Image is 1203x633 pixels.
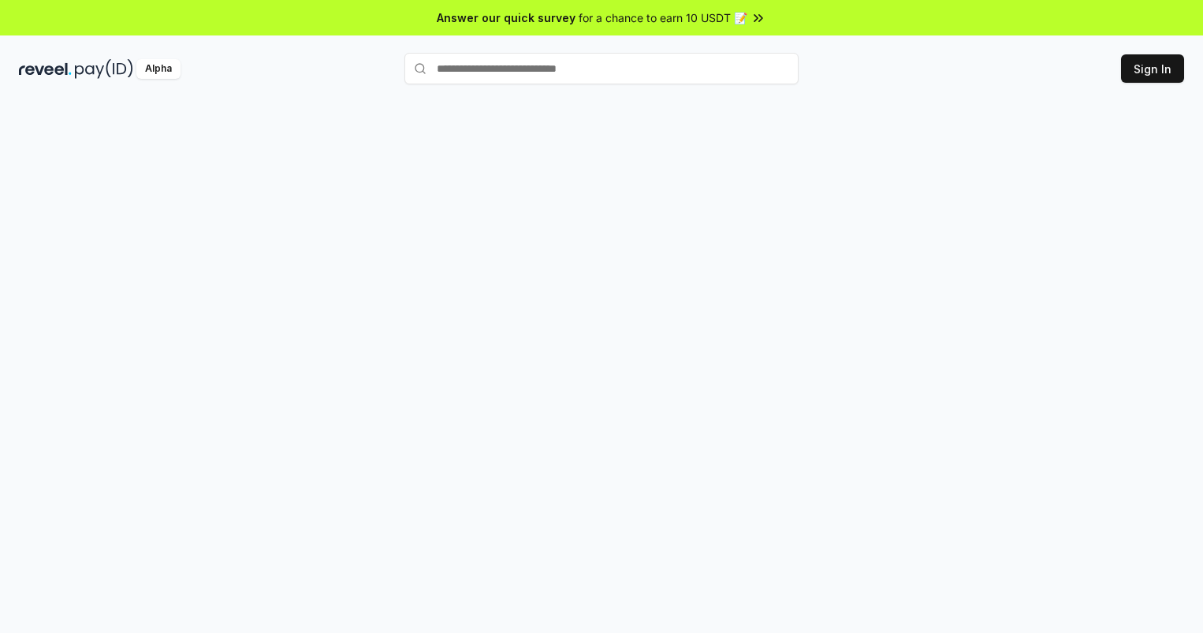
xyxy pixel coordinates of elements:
div: Alpha [136,59,181,79]
button: Sign In [1121,54,1184,83]
img: pay_id [75,59,133,79]
img: reveel_dark [19,59,72,79]
span: Answer our quick survey [437,9,575,26]
span: for a chance to earn 10 USDT 📝 [579,9,747,26]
